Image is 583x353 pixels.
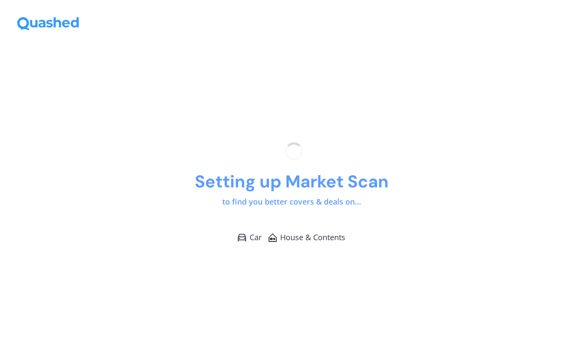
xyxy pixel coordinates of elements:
p: to find you better covers & deals on... [222,196,361,208]
span: House & Contents [280,232,345,243]
img: House & Contents [269,233,277,242]
img: Car [238,234,246,241]
h1: Setting up Market Scan [195,171,389,193]
span: Car [250,232,262,243]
